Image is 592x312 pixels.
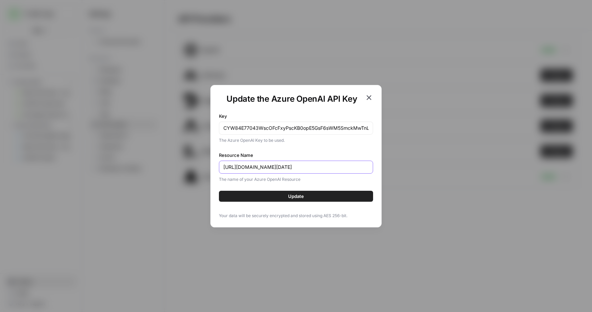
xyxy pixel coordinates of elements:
[288,193,304,200] span: Update
[219,137,373,143] div: The Azure OpenAI Key to be used.
[219,93,365,104] h1: Update the Azure OpenAI API Key
[219,191,373,202] button: Update
[219,176,373,183] div: The name of your Azure OpenAI Resource
[219,152,373,159] label: Resource Name
[219,213,373,219] span: Your data will be securely encrypted and stored using AES 256-bit.
[219,113,373,120] label: Key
